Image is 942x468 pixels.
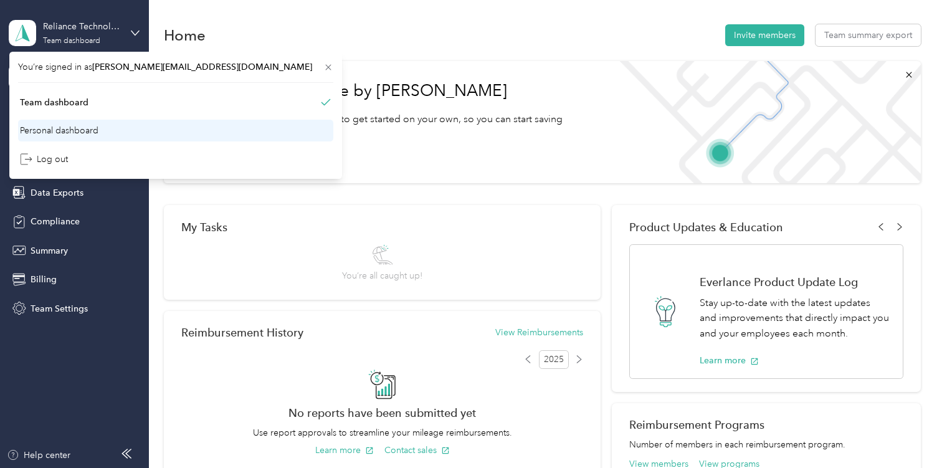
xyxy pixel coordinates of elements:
[31,302,88,315] span: Team Settings
[7,449,70,462] button: Help center
[18,60,333,74] span: You’re signed in as
[495,326,583,339] button: View Reimbursements
[539,350,569,369] span: 2025
[816,24,921,46] button: Team summary export
[181,221,583,234] div: My Tasks
[607,61,920,183] img: Welcome to everlance
[700,354,759,367] button: Learn more
[31,244,68,257] span: Summary
[31,215,80,228] span: Compliance
[31,186,83,199] span: Data Exports
[43,20,121,33] div: Reliance Technology Solutions
[629,418,903,431] h2: Reimbursement Programs
[384,444,450,457] button: Contact sales
[20,96,88,109] div: Team dashboard
[92,62,312,72] span: [PERSON_NAME][EMAIL_ADDRESS][DOMAIN_NAME]
[872,398,942,468] iframe: Everlance-gr Chat Button Frame
[700,275,890,289] h1: Everlance Product Update Log
[629,221,783,234] span: Product Updates & Education
[725,24,804,46] button: Invite members
[342,269,422,282] span: You’re all caught up!
[700,295,890,341] p: Stay up-to-date with the latest updates and improvements that directly impact you and your employ...
[181,81,590,101] h1: Welcome to Everlance by [PERSON_NAME]
[181,406,583,419] h2: No reports have been submitted yet
[315,444,374,457] button: Learn more
[181,426,583,439] p: Use report approvals to streamline your mileage reimbursements.
[43,37,100,45] div: Team dashboard
[164,29,206,42] h1: Home
[20,153,68,166] div: Log out
[629,438,903,451] p: Number of members in each reimbursement program.
[181,112,590,142] p: Read our step-by-[PERSON_NAME] to get started on your own, so you can start saving [DATE].
[20,124,98,137] div: Personal dashboard
[181,326,303,339] h2: Reimbursement History
[31,273,57,286] span: Billing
